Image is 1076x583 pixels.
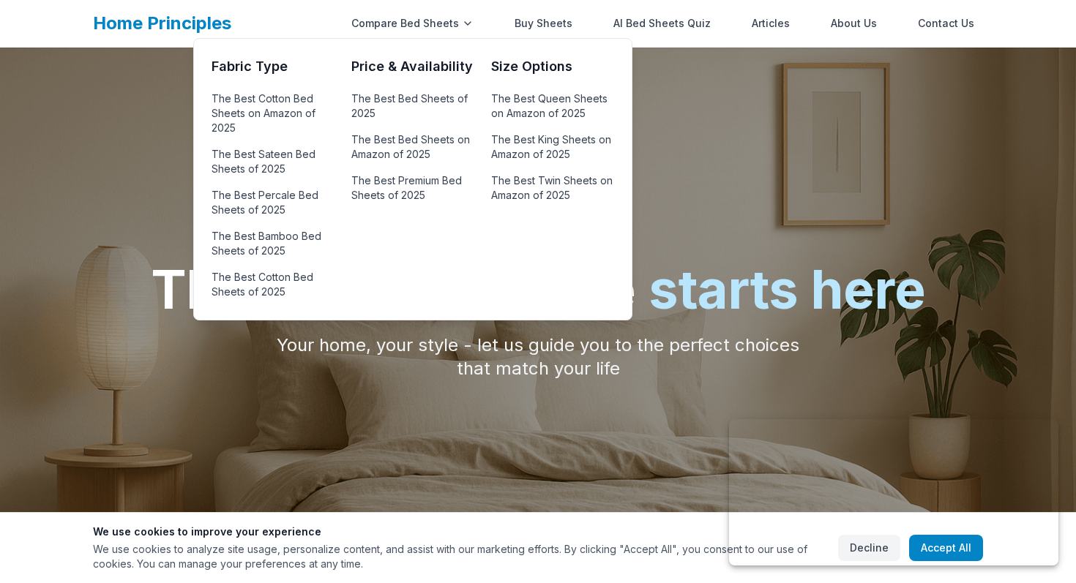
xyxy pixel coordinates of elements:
[93,12,231,34] a: Home Principles
[343,9,482,38] div: Compare Bed Sheets
[491,89,613,124] a: The Best Queen Sheets on Amazon of 2025
[212,185,334,220] a: The Best Percale Bed Sheets of 2025
[212,226,334,261] a: The Best Bamboo Bed Sheets of 2025
[605,9,720,38] a: AI Bed Sheets Quiz
[212,267,334,302] a: The Best Cotton Bed Sheets of 2025
[491,170,613,206] a: The Best Twin Sheets on Amazon of 2025
[93,524,826,539] h3: We use cookies to improve your experience
[212,56,334,77] h3: Fabric Type
[351,170,474,206] a: The Best Premium Bed Sheets of 2025
[93,542,826,571] p: We use cookies to analyze site usage, personalize content, and assist with our marketing efforts....
[351,129,474,165] a: The Best Bed Sheets on Amazon of 2025
[351,89,474,124] a: The Best Bed Sheets of 2025
[212,144,334,179] a: The Best Sateen Bed Sheets of 2025
[491,129,613,165] a: The Best King Sheets on Amazon of 2025
[909,9,983,38] a: Contact Us
[151,263,926,316] h1: The home you love
[822,9,886,38] a: About Us
[351,56,474,77] h3: Price & Availability
[506,9,581,38] a: Buy Sheets
[491,56,613,77] h3: Size Options
[212,89,334,138] a: The Best Cotton Bed Sheets on Amazon of 2025
[257,334,819,380] p: Your home, your style - let us guide you to the perfect choices that match your life
[743,9,799,38] a: Articles
[649,257,926,321] span: starts here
